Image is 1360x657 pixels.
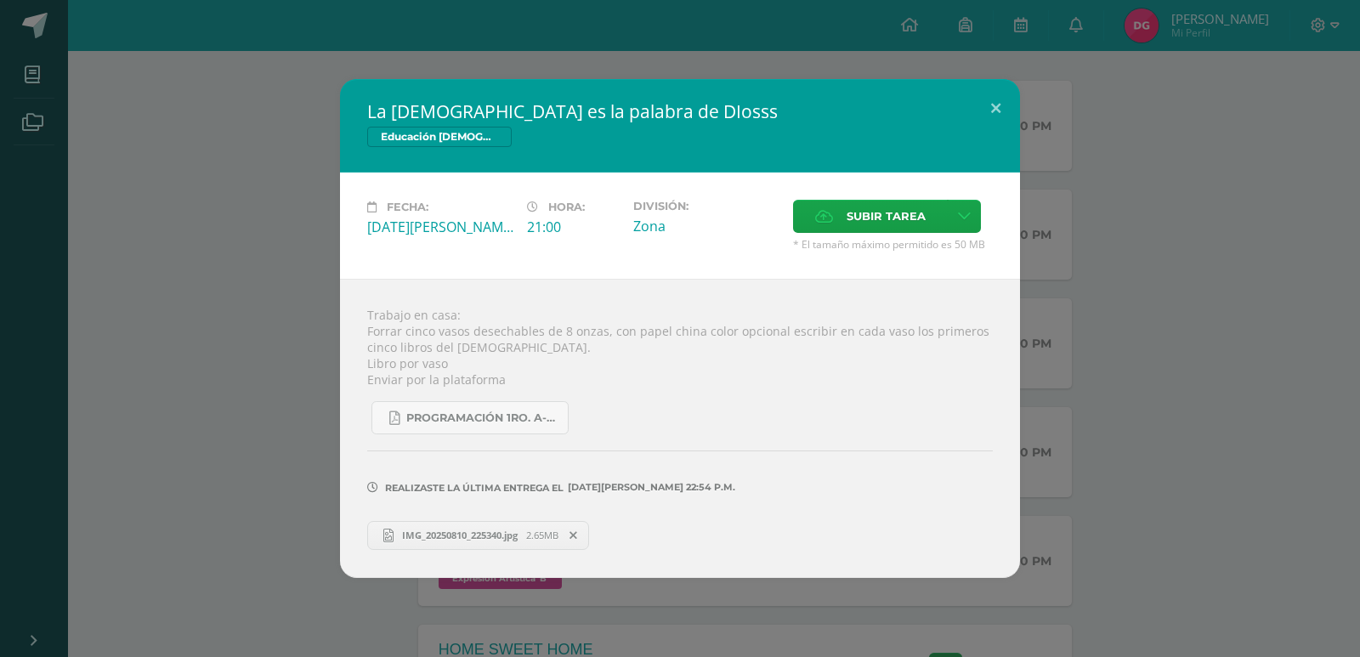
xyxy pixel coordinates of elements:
label: División: [633,200,779,212]
span: Realizaste la última entrega el [385,482,564,494]
a: IMG_20250810_225340.jpg 2.65MB [367,521,589,550]
div: 21:00 [527,218,620,236]
div: Trabajo en casa: Forrar cinco vasos desechables de 8 onzas, con papel china color opcional escrib... [340,279,1020,577]
span: Programación 1ro. A-B 4ta. Unidad 2025.pdf [406,411,559,425]
span: Subir tarea [847,201,926,232]
span: [DATE][PERSON_NAME] 22:54 p.m. [564,487,735,488]
span: 2.65MB [526,529,558,541]
span: Educación [DEMOGRAPHIC_DATA] [367,127,512,147]
h2: La [DEMOGRAPHIC_DATA] es la palabra de DIosss [367,99,993,123]
span: Fecha: [387,201,428,213]
div: Zona [633,217,779,235]
span: Hora: [548,201,585,213]
span: IMG_20250810_225340.jpg [394,529,526,541]
a: Programación 1ro. A-B 4ta. Unidad 2025.pdf [371,401,569,434]
div: [DATE][PERSON_NAME] [367,218,513,236]
span: * El tamaño máximo permitido es 50 MB [793,237,993,252]
button: Close (Esc) [972,79,1020,137]
span: Remover entrega [559,526,588,545]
